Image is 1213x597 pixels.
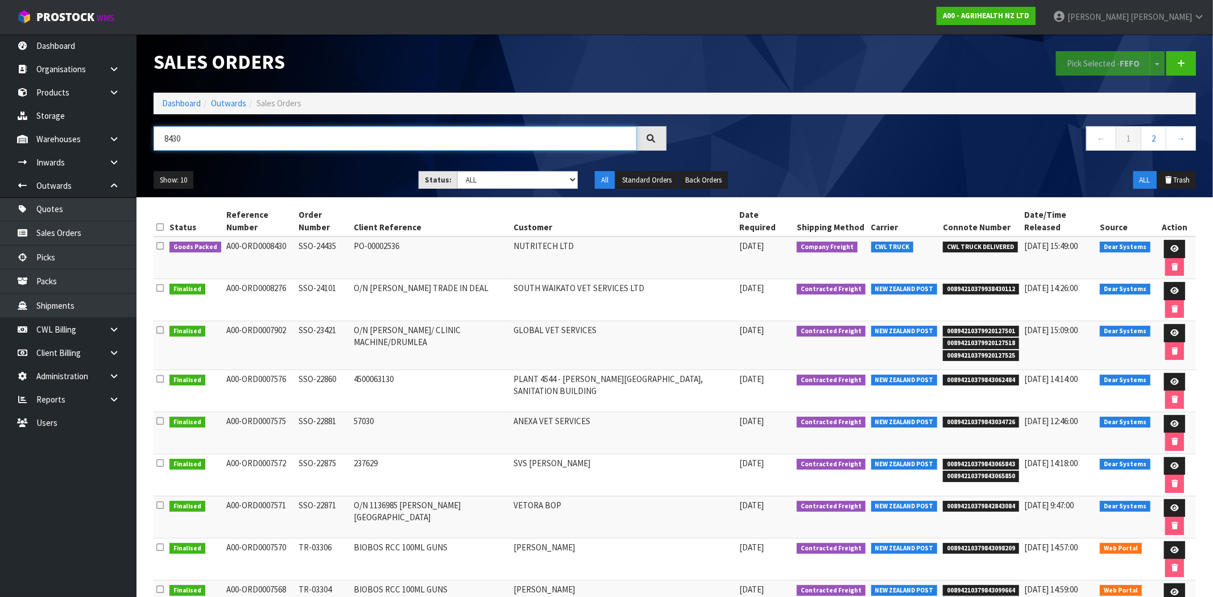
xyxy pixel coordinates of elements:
td: SSO-23421 [296,321,351,370]
span: Finalised [169,417,205,428]
button: All [595,171,615,189]
th: Reference Number [224,206,296,237]
span: Goods Packed [169,242,221,253]
strong: FEFO [1120,58,1140,69]
td: PO-00002536 [351,237,511,279]
span: Dear Systems [1100,375,1150,386]
th: Customer [511,206,736,237]
span: [DATE] [739,542,764,553]
span: NEW ZEALAND POST [871,375,938,386]
span: [DATE] 14:57:00 [1025,542,1078,553]
span: Finalised [169,284,205,295]
th: Source [1097,206,1153,237]
span: Contracted Freight [797,326,866,337]
span: [PERSON_NAME] [1067,11,1129,22]
th: Connote Number [940,206,1022,237]
td: 4500063130 [351,370,511,412]
span: [DATE] 9:47:00 [1025,500,1074,511]
th: Client Reference [351,206,511,237]
span: 00894210379920127525 [943,350,1019,362]
span: Dear Systems [1100,242,1150,253]
nav: Page navigation [684,126,1197,154]
span: [DATE] 14:14:00 [1025,374,1078,384]
span: Contracted Freight [797,417,866,428]
td: VETORA BOP [511,496,736,538]
span: NEW ZEALAND POST [871,284,938,295]
td: A00-ORD0007571 [224,496,296,538]
td: SSO-24435 [296,237,351,279]
td: SSO-22860 [296,370,351,412]
span: [DATE] [739,374,764,384]
td: SSO-22871 [296,496,351,538]
th: Action [1153,206,1196,237]
small: WMS [97,13,114,23]
td: A00-ORD0007575 [224,412,296,454]
td: A00-ORD0008430 [224,237,296,279]
span: Contracted Freight [797,585,866,596]
span: [DATE] 15:09:00 [1025,325,1078,335]
td: SSO-22881 [296,412,351,454]
button: Back Orders [679,171,728,189]
a: A00 - AGRIHEALTH NZ LTD [937,7,1036,25]
span: [DATE] 14:59:00 [1025,584,1078,595]
th: Shipping Method [794,206,868,237]
td: A00-ORD0007902 [224,321,296,370]
span: Sales Orders [256,98,301,109]
th: Date/Time Released [1022,206,1097,237]
th: Order Number [296,206,351,237]
button: Show: 10 [154,171,193,189]
td: SOUTH WAIKATO VET SERVICES LTD [511,279,736,321]
a: Outwards [211,98,246,109]
span: Web Portal [1100,585,1142,596]
td: A00-ORD0008276 [224,279,296,321]
button: Standard Orders [616,171,678,189]
td: [PERSON_NAME] [511,538,736,580]
span: [DATE] [739,500,764,511]
span: Contracted Freight [797,459,866,470]
span: Finalised [169,459,205,470]
a: ← [1086,126,1116,151]
span: Contracted Freight [797,543,866,554]
span: Contracted Freight [797,284,866,295]
span: 00894210379843062484 [943,375,1019,386]
span: NEW ZEALAND POST [871,459,938,470]
span: [DATE] [739,584,764,595]
a: Dashboard [162,98,201,109]
span: [DATE] [739,458,764,469]
span: 00894210379843099664 [943,585,1019,596]
td: A00-ORD0007576 [224,370,296,412]
span: NEW ZEALAND POST [871,417,938,428]
td: A00-ORD0007570 [224,538,296,580]
span: 00894210379938430112 [943,284,1019,295]
td: 57030 [351,412,511,454]
span: 00894210379843034726 [943,417,1019,428]
span: CWL TRUCK DELIVERED [943,242,1018,253]
span: [DATE] [739,241,764,251]
a: 1 [1116,126,1141,151]
span: [DATE] [739,283,764,293]
span: Finalised [169,501,205,512]
span: [DATE] 15:49:00 [1025,241,1078,251]
td: SVS [PERSON_NAME] [511,454,736,496]
td: NUTRITECH LTD [511,237,736,279]
button: Trash [1158,171,1196,189]
td: BIOBOS RCC 100ML GUNS [351,538,511,580]
span: Contracted Freight [797,501,866,512]
span: CWL TRUCK [871,242,914,253]
td: GLOBAL VET SERVICES [511,321,736,370]
td: SSO-22875 [296,454,351,496]
span: ProStock [36,10,94,24]
td: ANEXA VET SERVICES [511,412,736,454]
th: Carrier [868,206,941,237]
span: Company Freight [797,242,858,253]
h1: Sales Orders [154,51,666,73]
td: 237629 [351,454,511,496]
span: Dear Systems [1100,417,1150,428]
span: [DATE] [739,325,764,335]
span: Contracted Freight [797,375,866,386]
td: TR-03306 [296,538,351,580]
span: Web Portal [1100,543,1142,554]
span: [DATE] [739,416,764,426]
span: Dear Systems [1100,284,1150,295]
span: [PERSON_NAME] [1131,11,1192,22]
